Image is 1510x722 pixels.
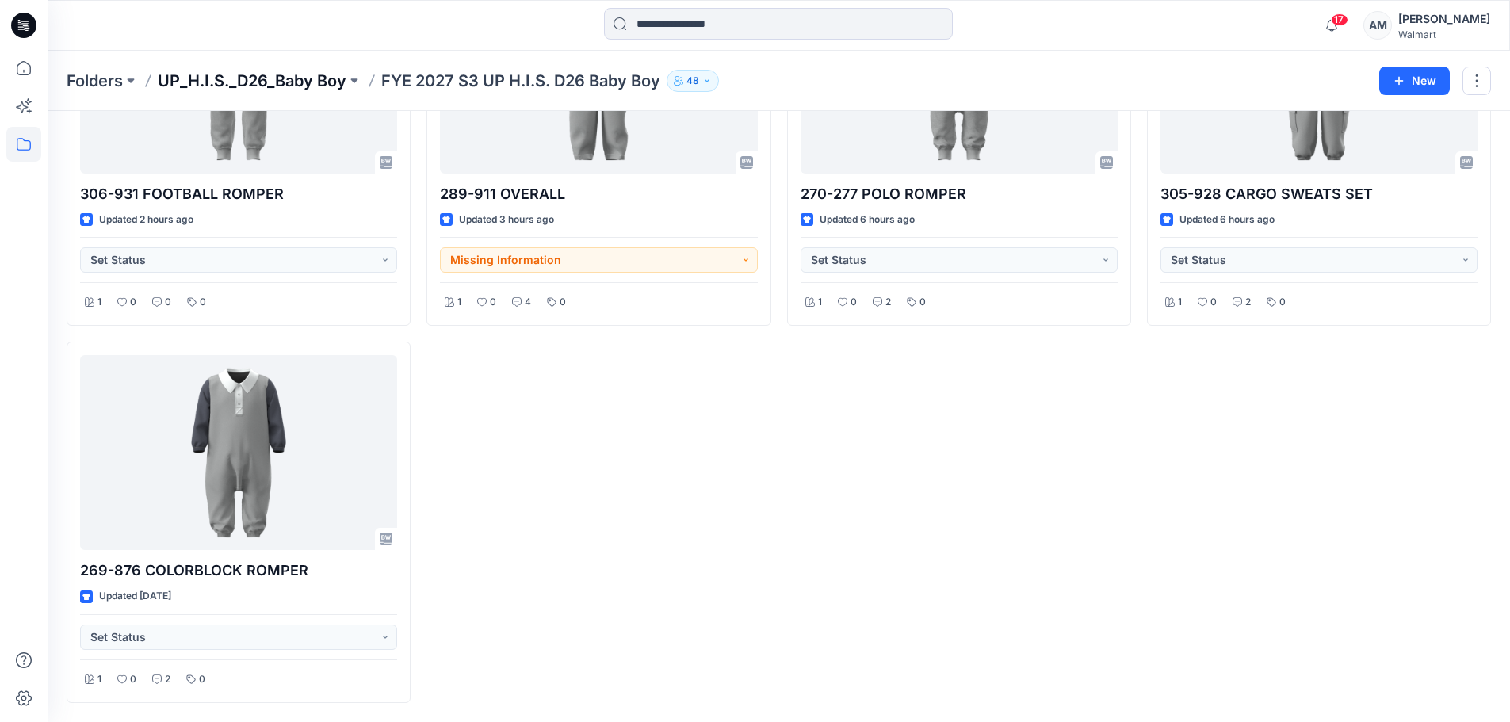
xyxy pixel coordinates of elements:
[80,183,397,205] p: 306-931 FOOTBALL ROMPER
[199,671,205,688] p: 0
[99,588,171,605] p: Updated [DATE]
[97,671,101,688] p: 1
[801,183,1118,205] p: 270-277 POLO ROMPER
[67,70,123,92] a: Folders
[1210,294,1217,311] p: 0
[1398,10,1490,29] div: [PERSON_NAME]
[1179,212,1275,228] p: Updated 6 hours ago
[457,294,461,311] p: 1
[885,294,891,311] p: 2
[97,294,101,311] p: 1
[820,212,915,228] p: Updated 6 hours ago
[686,72,699,90] p: 48
[1279,294,1286,311] p: 0
[490,294,496,311] p: 0
[459,212,554,228] p: Updated 3 hours ago
[1160,183,1478,205] p: 305-928 CARGO SWEATS SET
[440,183,757,205] p: 289-911 OVERALL
[99,212,193,228] p: Updated 2 hours ago
[818,294,822,311] p: 1
[381,70,660,92] p: FYE 2027 S3 UP H.I.S. D26 Baby Boy
[1379,67,1450,95] button: New
[130,671,136,688] p: 0
[80,355,397,551] a: 269-876 COLORBLOCK ROMPER
[525,294,531,311] p: 4
[560,294,566,311] p: 0
[919,294,926,311] p: 0
[1363,11,1392,40] div: AM
[851,294,857,311] p: 0
[200,294,206,311] p: 0
[1178,294,1182,311] p: 1
[1398,29,1490,40] div: Walmart
[1331,13,1348,26] span: 17
[158,70,346,92] a: UP_H.I.S._D26_Baby Boy
[80,560,397,582] p: 269-876 COLORBLOCK ROMPER
[667,70,719,92] button: 48
[165,294,171,311] p: 0
[130,294,136,311] p: 0
[165,671,170,688] p: 2
[1245,294,1251,311] p: 2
